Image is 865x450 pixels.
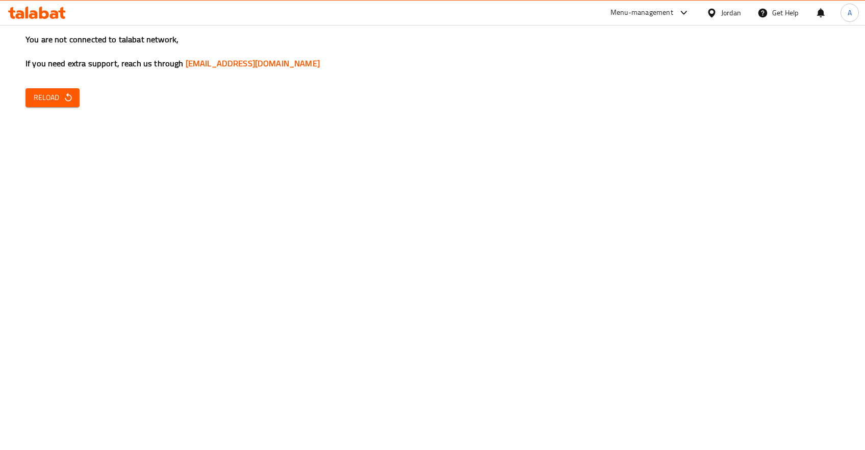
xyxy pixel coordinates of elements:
h3: You are not connected to talabat network, If you need extra support, reach us through [26,34,839,69]
a: [EMAIL_ADDRESS][DOMAIN_NAME] [186,56,320,71]
div: Jordan [721,7,741,18]
span: A [848,7,852,18]
button: Reload [26,88,80,107]
div: Menu-management [610,7,673,19]
span: Reload [34,91,71,104]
